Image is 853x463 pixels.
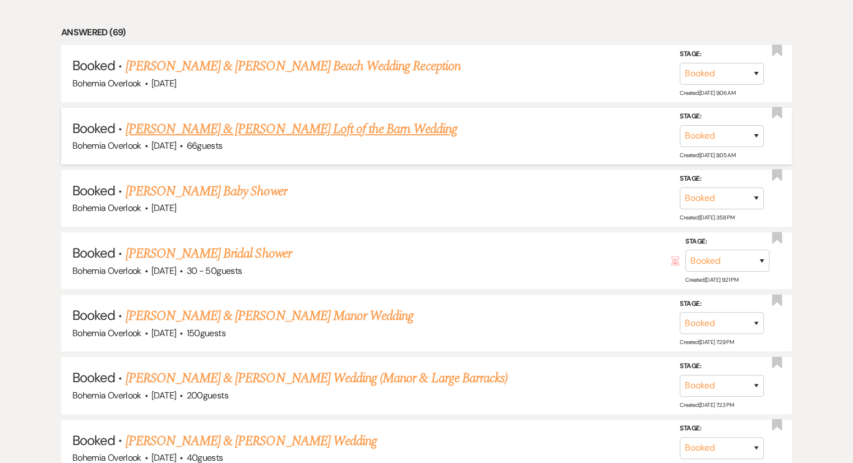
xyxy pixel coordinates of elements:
[680,298,764,310] label: Stage:
[151,327,176,339] span: [DATE]
[72,57,115,74] span: Booked
[151,202,176,214] span: [DATE]
[151,140,176,152] span: [DATE]
[187,140,223,152] span: 66 guests
[72,202,141,214] span: Bohemia Overlook
[72,120,115,137] span: Booked
[680,111,764,123] label: Stage:
[187,389,228,401] span: 200 guests
[72,369,115,386] span: Booked
[126,181,287,201] a: [PERSON_NAME] Baby Shower
[72,327,141,339] span: Bohemia Overlook
[680,89,735,96] span: Created: [DATE] 9:06 AM
[187,327,225,339] span: 150 guests
[126,368,508,388] a: [PERSON_NAME] & [PERSON_NAME] Wedding (Manor & Large Barracks)
[151,265,176,277] span: [DATE]
[680,360,764,373] label: Stage:
[72,265,141,277] span: Bohemia Overlook
[151,77,176,89] span: [DATE]
[187,265,242,277] span: 30 - 50 guests
[72,244,115,262] span: Booked
[61,25,792,40] li: Answered (69)
[72,77,141,89] span: Bohemia Overlook
[72,182,115,199] span: Booked
[680,173,764,185] label: Stage:
[680,338,734,346] span: Created: [DATE] 7:29 PM
[72,306,115,324] span: Booked
[680,214,734,221] span: Created: [DATE] 3:58 PM
[680,152,735,159] span: Created: [DATE] 8:05 AM
[680,48,764,61] label: Stage:
[680,423,764,435] label: Stage:
[685,235,769,247] label: Stage:
[126,56,460,76] a: [PERSON_NAME] & [PERSON_NAME] Beach Wedding Reception
[126,431,377,451] a: [PERSON_NAME] & [PERSON_NAME] Wedding
[151,389,176,401] span: [DATE]
[72,140,141,152] span: Bohemia Overlook
[680,401,734,408] span: Created: [DATE] 7:23 PM
[126,306,414,326] a: [PERSON_NAME] & [PERSON_NAME] Manor Wedding
[126,119,457,139] a: [PERSON_NAME] & [PERSON_NAME] Loft of the Barn Wedding
[72,432,115,449] span: Booked
[685,276,738,283] span: Created: [DATE] 9:21 PM
[72,389,141,401] span: Bohemia Overlook
[126,244,292,264] a: [PERSON_NAME] Bridal Shower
